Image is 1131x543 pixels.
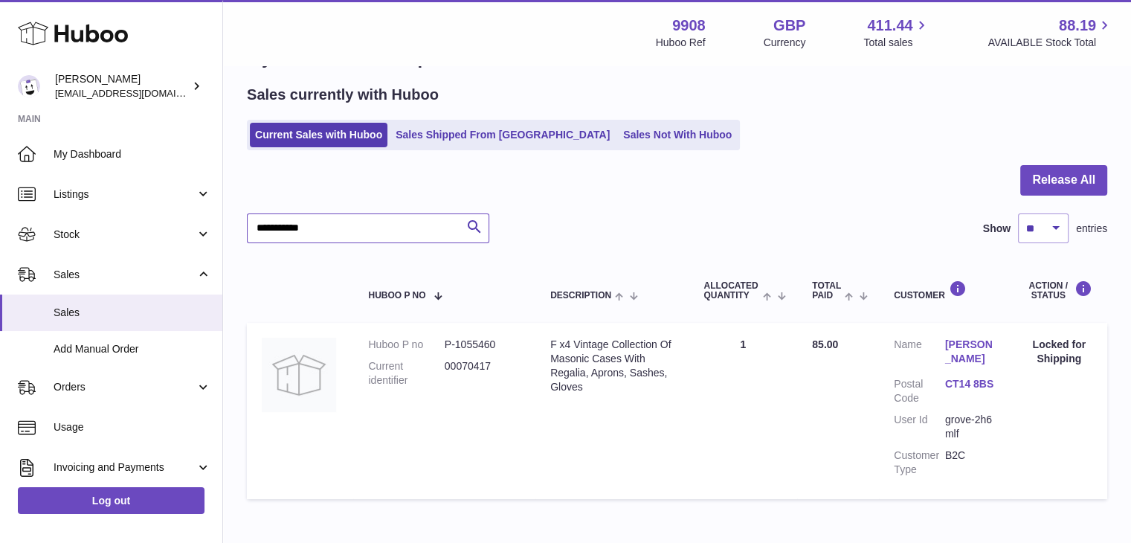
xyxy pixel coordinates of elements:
[262,338,336,412] img: no-photo.jpg
[703,281,758,301] span: ALLOCATED Quantity
[368,359,444,388] dt: Current identifier
[54,306,211,320] span: Sales
[54,147,211,161] span: My Dashboard
[867,16,912,36] span: 411.44
[445,359,521,388] dd: 00070417
[550,291,611,301] span: Description
[894,449,945,477] dt: Customer Type
[945,377,996,391] a: CT14 8BS
[55,87,219,99] span: [EMAIL_ADDRESS][DOMAIN_NAME]
[863,16,929,50] a: 411.44 Total sales
[945,338,996,366] a: [PERSON_NAME]
[945,413,996,441] dd: grove-2h6mlf
[368,338,444,352] dt: Huboo P no
[368,291,425,301] span: Huboo P no
[54,268,196,282] span: Sales
[656,36,706,50] div: Huboo Ref
[894,338,945,370] dt: Name
[1020,165,1107,196] button: Release All
[894,280,996,301] div: Customer
[550,338,674,394] div: F x4 Vintage Collection Of Masonic Cases With Regalia, Aprons, Sashes, Gloves
[987,36,1113,50] span: AVAILABLE Stock Total
[54,187,196,202] span: Listings
[1025,280,1092,301] div: Action / Status
[1025,338,1092,366] div: Locked for Shipping
[764,36,806,50] div: Currency
[773,16,805,36] strong: GBP
[390,123,615,147] a: Sales Shipped From [GEOGRAPHIC_DATA]
[863,36,929,50] span: Total sales
[987,16,1113,50] a: 88.19 AVAILABLE Stock Total
[894,413,945,441] dt: User Id
[54,228,196,242] span: Stock
[1076,222,1107,236] span: entries
[1059,16,1096,36] span: 88.19
[812,338,838,350] span: 85.00
[983,222,1011,236] label: Show
[54,420,211,434] span: Usage
[689,323,797,498] td: 1
[618,123,737,147] a: Sales Not With Huboo
[445,338,521,352] dd: P-1055460
[250,123,387,147] a: Current Sales with Huboo
[18,487,204,514] a: Log out
[18,75,40,97] img: tbcollectables@hotmail.co.uk
[812,281,841,301] span: Total paid
[55,72,189,100] div: [PERSON_NAME]
[945,449,996,477] dd: B2C
[54,380,196,394] span: Orders
[54,460,196,475] span: Invoicing and Payments
[672,16,706,36] strong: 9908
[894,377,945,405] dt: Postal Code
[54,342,211,356] span: Add Manual Order
[247,85,439,105] h2: Sales currently with Huboo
